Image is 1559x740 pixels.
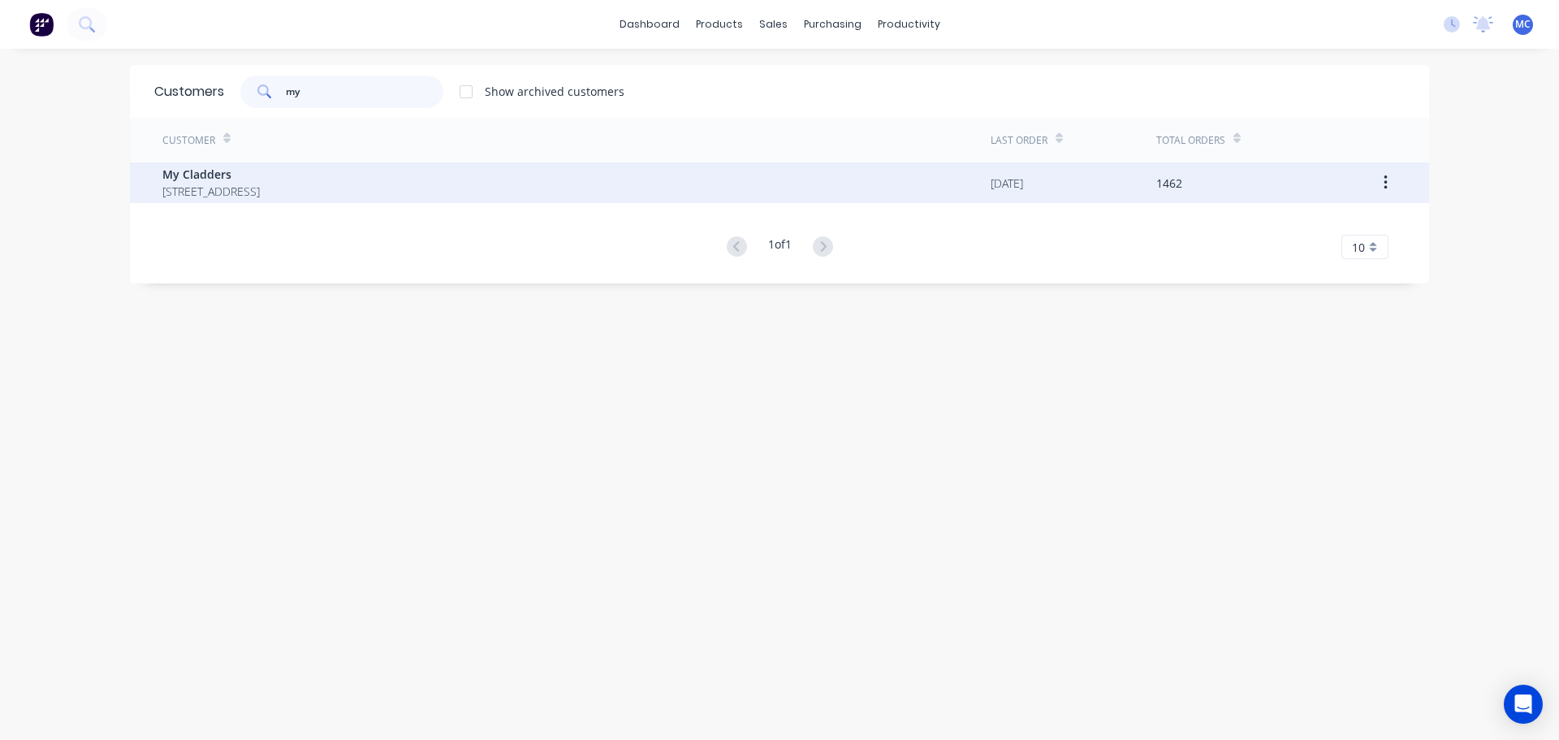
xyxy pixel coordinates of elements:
[485,83,624,100] div: Show archived customers
[154,82,224,102] div: Customers
[286,76,444,108] input: Search customers...
[162,133,215,148] div: Customer
[1156,175,1182,192] div: 1462
[688,12,751,37] div: products
[611,12,688,37] a: dashboard
[768,236,792,259] div: 1 of 1
[162,183,260,200] span: [STREET_ADDRESS]
[991,133,1047,148] div: Last Order
[29,12,54,37] img: Factory
[1515,17,1531,32] span: MC
[1504,685,1543,724] div: Open Intercom Messenger
[991,175,1023,192] div: [DATE]
[751,12,796,37] div: sales
[162,166,260,183] span: My Cladders
[796,12,870,37] div: purchasing
[1156,133,1225,148] div: Total Orders
[870,12,948,37] div: productivity
[1352,239,1365,256] span: 10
